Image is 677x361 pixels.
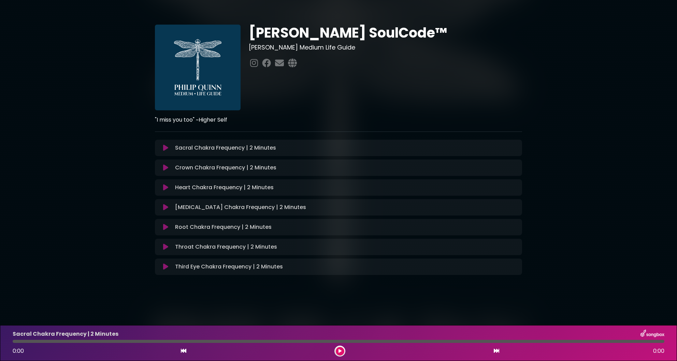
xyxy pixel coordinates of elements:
p: Sacral Chakra Frequency | 2 Minutes [175,144,276,152]
p: [MEDICAL_DATA] Chakra Frequency | 2 Minutes [175,203,306,211]
img: I7IJcRuSRYWixn1lNlhH [155,25,241,110]
strong: "I miss you too" ~Higher Self [155,116,227,124]
p: Throat Chakra Frequency | 2 Minutes [175,243,277,251]
p: Heart Chakra Frequency | 2 Minutes [175,183,274,192]
h1: [PERSON_NAME] SoulCode™ [249,25,522,41]
p: Third Eye Chakra Frequency | 2 Minutes [175,263,283,271]
h3: [PERSON_NAME] Medium Life Guide [249,44,522,51]
p: Root Chakra Frequency | 2 Minutes [175,223,272,231]
p: Crown Chakra Frequency | 2 Minutes [175,164,276,172]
